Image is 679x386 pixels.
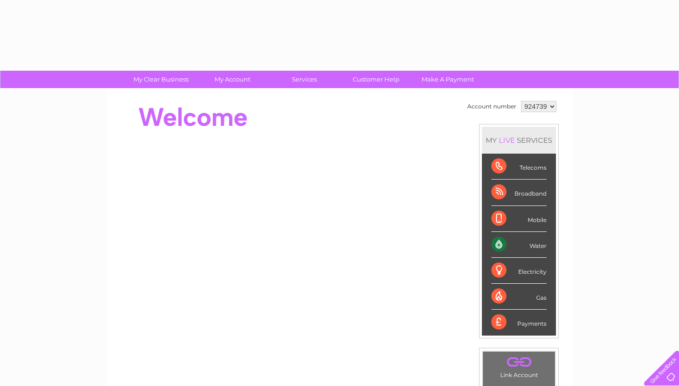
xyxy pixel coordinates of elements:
div: Payments [491,310,547,335]
div: Electricity [491,258,547,284]
div: Water [491,232,547,258]
div: Gas [491,284,547,310]
div: MY SERVICES [482,127,556,154]
a: Make A Payment [409,71,487,88]
div: Telecoms [491,154,547,180]
div: LIVE [497,136,517,145]
td: Link Account [482,351,555,381]
div: Mobile [491,206,547,232]
td: Account number [465,99,519,115]
a: My Account [194,71,272,88]
a: . [485,354,553,370]
a: My Clear Business [122,71,200,88]
a: Customer Help [337,71,415,88]
a: Services [265,71,343,88]
div: Broadband [491,180,547,205]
